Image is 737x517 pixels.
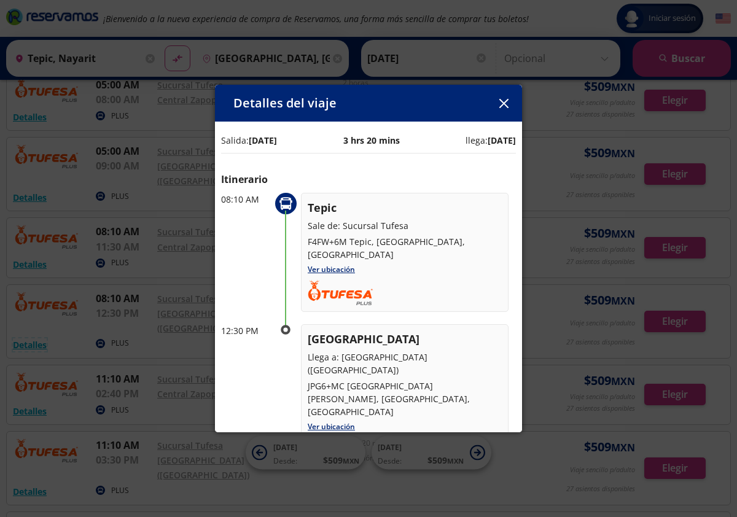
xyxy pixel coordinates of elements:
[308,264,355,274] a: Ver ubicación
[308,421,355,432] a: Ver ubicación
[308,235,502,261] p: F4FW+6M Tepic, [GEOGRAPHIC_DATA], [GEOGRAPHIC_DATA]
[221,193,270,206] p: 08:10 AM
[221,172,516,187] p: Itinerario
[343,134,400,147] p: 3 hrs 20 mins
[466,134,516,147] p: llega:
[308,351,502,376] p: Llega a: [GEOGRAPHIC_DATA] ([GEOGRAPHIC_DATA])
[308,200,502,216] p: Tepic
[308,279,373,305] img: TUFESA.png
[488,134,516,146] b: [DATE]
[233,94,337,112] p: Detalles del viaje
[308,219,502,232] p: Sale de: Sucursal Tufesa
[308,331,502,348] p: [GEOGRAPHIC_DATA]
[221,134,277,147] p: Salida:
[221,324,270,337] p: 12:30 PM
[249,134,277,146] b: [DATE]
[308,379,502,418] p: JPG6+MC [GEOGRAPHIC_DATA][PERSON_NAME], [GEOGRAPHIC_DATA], [GEOGRAPHIC_DATA]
